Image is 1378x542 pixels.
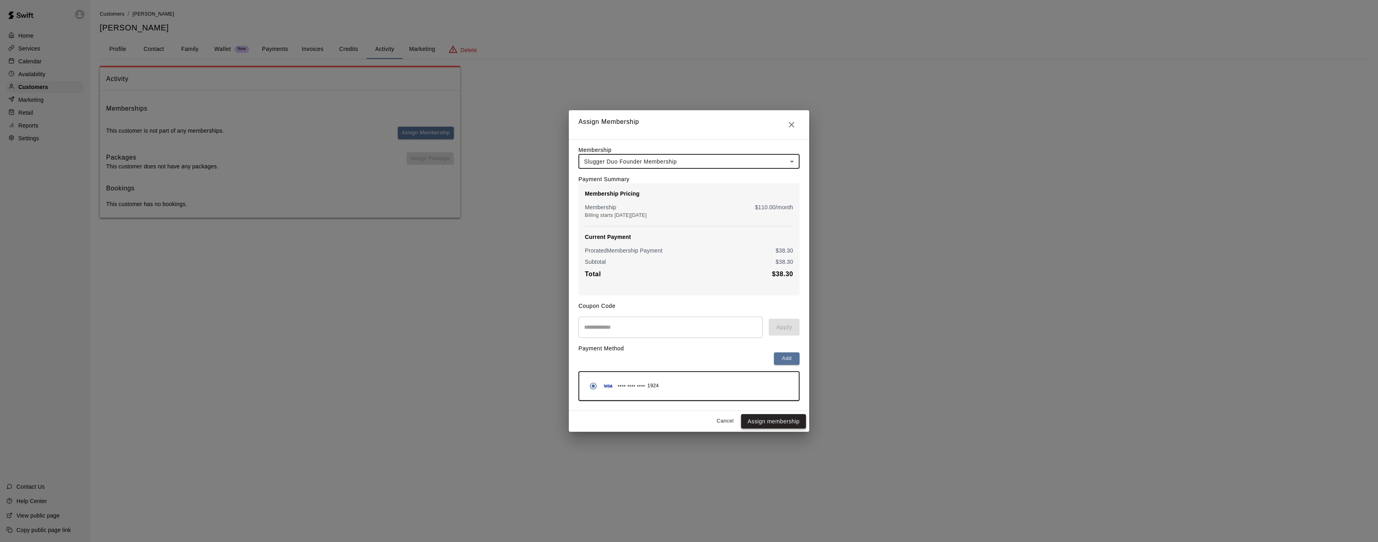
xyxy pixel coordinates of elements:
button: Add [774,352,800,365]
button: Close [784,117,800,133]
button: Assign membership [741,414,806,429]
span: 1924 [647,382,659,390]
p: Prorated Membership Payment [585,247,663,255]
b: $ 38.30 [772,271,793,277]
span: Billing starts [DATE][DATE] [585,212,647,218]
p: Membership Pricing [585,190,793,198]
p: $ 110.00 /month [755,203,793,211]
p: $ 38.30 [776,247,793,255]
p: Membership [585,203,616,211]
img: Credit card brand logo [601,382,615,390]
p: Current Payment [585,233,793,241]
button: Cancel [712,415,738,427]
label: Payment Method [578,345,624,352]
h2: Assign Membership [569,110,809,139]
p: $ 38.30 [776,258,793,266]
label: Coupon Code [578,303,616,309]
label: Payment Summary [578,176,629,182]
div: Slugger Duo Founder Membership [578,154,800,169]
p: Subtotal [585,258,606,266]
b: Total [585,271,601,277]
label: Membership [578,147,612,153]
